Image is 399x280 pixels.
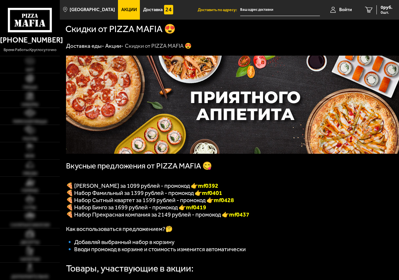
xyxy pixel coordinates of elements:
[66,182,218,189] span: 🍕 [PERSON_NAME] за 1099 рублей - промокод 👉
[23,85,37,90] span: Пицца
[23,137,37,141] span: Роллы
[22,103,38,107] span: Наборы
[22,189,39,193] span: Горячее
[66,197,234,204] span: 🍕 Набор Сытный квартет за 1599 рублей - промокод 👉
[202,189,222,197] b: mf0401
[198,8,240,12] span: Доставить по адресу:
[21,240,39,245] span: Десерты
[186,204,206,211] b: mf0419
[11,275,49,279] span: Дополнительно
[198,182,218,189] font: mf0392
[65,24,176,34] h1: Скидки от PIZZA MAFIA 😍
[70,8,115,12] span: [GEOGRAPHIC_DATA]
[339,8,352,12] span: Войти
[66,246,246,253] span: 🔹 Вводи промокод в корзине и стоимость изменится автоматически
[66,225,173,233] span: Как воспользоваться предложением?🤔
[25,154,35,158] span: WOK
[240,4,320,16] input: Ваш адрес доставки
[66,161,212,170] span: Вкусные предложения от PIZZA MAFIA 😋
[121,8,137,12] span: Акции
[66,264,193,273] div: Товары, участвующие в акции:
[143,8,163,12] span: Доставка
[164,5,174,14] img: 15daf4d41897b9f0e9f617042186c801.svg
[24,206,36,210] span: Супы
[13,120,47,124] span: Римская пицца
[26,68,34,72] span: Хит
[66,204,206,211] span: 🍕 Набор Бинго за 1699 рублей - промокод 👉
[20,257,40,262] span: Напитки
[381,10,392,14] span: 0 шт.
[381,5,392,10] span: 0 руб.
[105,43,124,49] a: Акции-
[10,223,50,227] span: Салаты и закуски
[66,189,222,197] span: 🍕 Набор Фамильный за 1399 рублей - промокод 👉
[125,42,191,49] div: Скидки от PIZZA MAFIA 😍
[66,211,229,218] span: 🍕 Набор Прекрасная компания за 2149 рублей - промокод 👉
[66,43,104,49] a: Доставка еды-
[66,238,175,246] span: 🔹 Добавляй выбранный набор в корзину
[23,171,37,176] span: Обеды
[240,4,320,16] span: улица Фаворского, 15к1, подъезд 2
[229,211,249,218] span: mf0437
[214,197,234,204] b: mf0428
